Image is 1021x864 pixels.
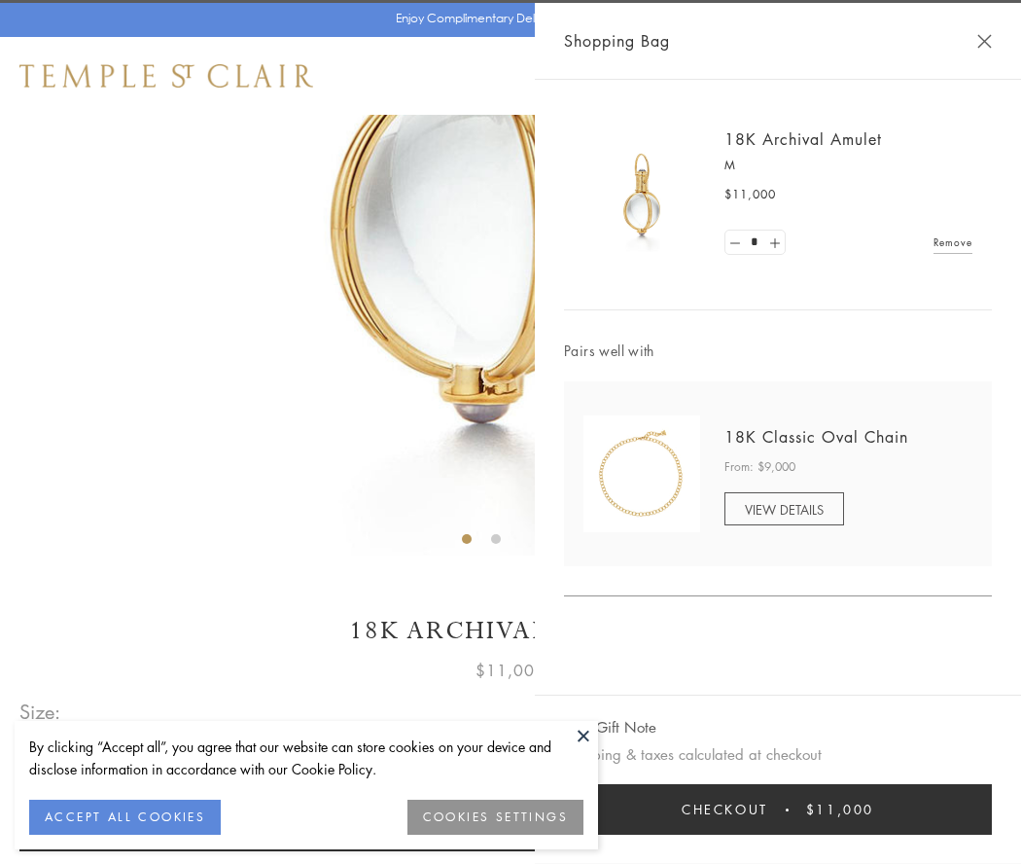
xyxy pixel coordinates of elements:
[583,415,700,532] img: N88865-OV18
[564,340,992,362] span: Pairs well with
[396,9,616,28] p: Enjoy Complimentary Delivery & Returns
[724,185,776,204] span: $11,000
[19,696,62,728] span: Size:
[29,736,583,780] div: By clicking “Accept all”, you agree that our website can store cookies on your device and disclos...
[475,658,546,683] span: $11,000
[29,800,221,835] button: ACCEPT ALL COOKIES
[745,500,824,519] span: VIEW DETAILS
[564,715,656,739] button: Add Gift Note
[19,614,1002,648] h1: 18K Archival Amulet
[764,231,784,255] a: Set quantity to 2
[724,128,882,150] a: 18K Archival Amulet
[724,156,972,175] p: M
[725,231,745,255] a: Set quantity to 0
[407,800,583,835] button: COOKIES SETTINGS
[19,64,313,88] img: Temple St. Clair
[564,784,992,835] button: Checkout $11,000
[933,232,972,253] a: Remove
[977,34,992,49] button: Close Shopping Bag
[724,492,844,525] a: VIEW DETAILS
[564,28,670,54] span: Shopping Bag
[682,799,768,820] span: Checkout
[724,426,908,448] a: 18K Classic Oval Chain
[806,799,874,820] span: $11,000
[564,742,992,767] p: Shipping & taxes calculated at checkout
[583,136,700,253] img: 18K Archival Amulet
[724,457,795,477] span: From: $9,000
